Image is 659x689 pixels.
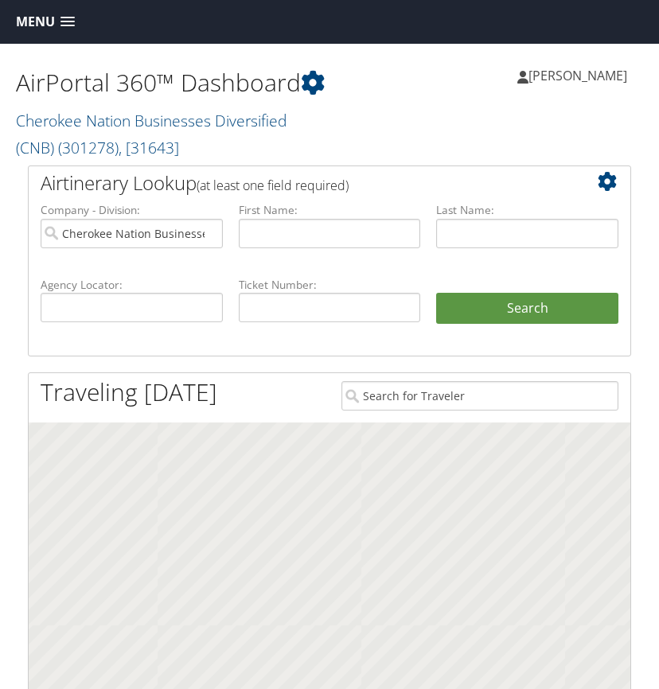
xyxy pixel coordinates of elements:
[8,9,83,35] a: Menu
[41,376,217,409] h1: Traveling [DATE]
[119,137,179,158] span: , [ 31643 ]
[436,202,618,218] label: Last Name:
[239,277,421,293] label: Ticket Number:
[341,381,618,411] input: Search for Traveler
[16,66,329,99] h1: AirPortal 360™ Dashboard
[436,293,618,325] button: Search
[16,110,287,158] a: Cherokee Nation Businesses Diversified (CNB)
[528,67,627,84] span: [PERSON_NAME]
[41,202,223,218] label: Company - Division:
[239,202,421,218] label: First Name:
[41,277,223,293] label: Agency Locator:
[517,52,643,99] a: [PERSON_NAME]
[197,177,349,194] span: (at least one field required)
[58,137,119,158] span: ( 301278 )
[41,169,568,197] h2: Airtinerary Lookup
[16,14,55,29] span: Menu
